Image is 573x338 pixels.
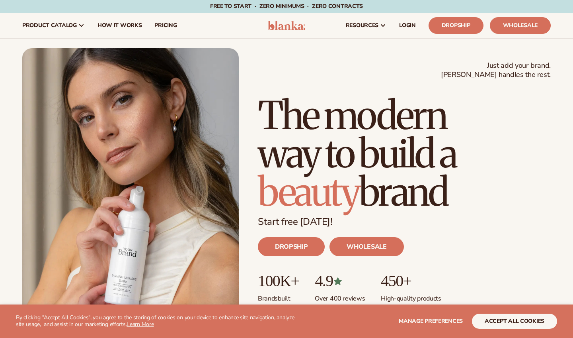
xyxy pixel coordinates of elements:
a: WHOLESALE [329,237,403,256]
a: LOGIN [393,13,422,38]
p: 4.9 [315,272,365,290]
span: How It Works [97,22,142,29]
img: logo [268,21,306,30]
a: resources [339,13,393,38]
span: product catalog [22,22,77,29]
p: Over 400 reviews [315,290,365,303]
span: beauty [258,168,359,216]
p: High-quality products [381,290,441,303]
p: 100K+ [258,272,299,290]
span: pricing [154,22,177,29]
span: Free to start · ZERO minimums · ZERO contracts [210,2,363,10]
p: 450+ [381,272,441,290]
a: Dropship [429,17,483,34]
a: Wholesale [490,17,551,34]
span: Manage preferences [399,317,463,325]
span: resources [346,22,378,29]
button: Manage preferences [399,314,463,329]
button: accept all cookies [472,314,557,329]
a: How It Works [91,13,148,38]
span: Just add your brand. [PERSON_NAME] handles the rest. [441,61,551,80]
p: By clicking "Accept All Cookies", you agree to the storing of cookies on your device to enhance s... [16,314,299,328]
a: Learn More [127,320,154,328]
p: Brands built [258,290,299,303]
p: Start free [DATE]! [258,216,551,228]
a: pricing [148,13,183,38]
a: product catalog [16,13,91,38]
h1: The modern way to build a brand [258,96,551,211]
span: LOGIN [399,22,416,29]
a: DROPSHIP [258,237,325,256]
img: Blanka hero private label beauty Female holding tanning mousse [22,48,239,322]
